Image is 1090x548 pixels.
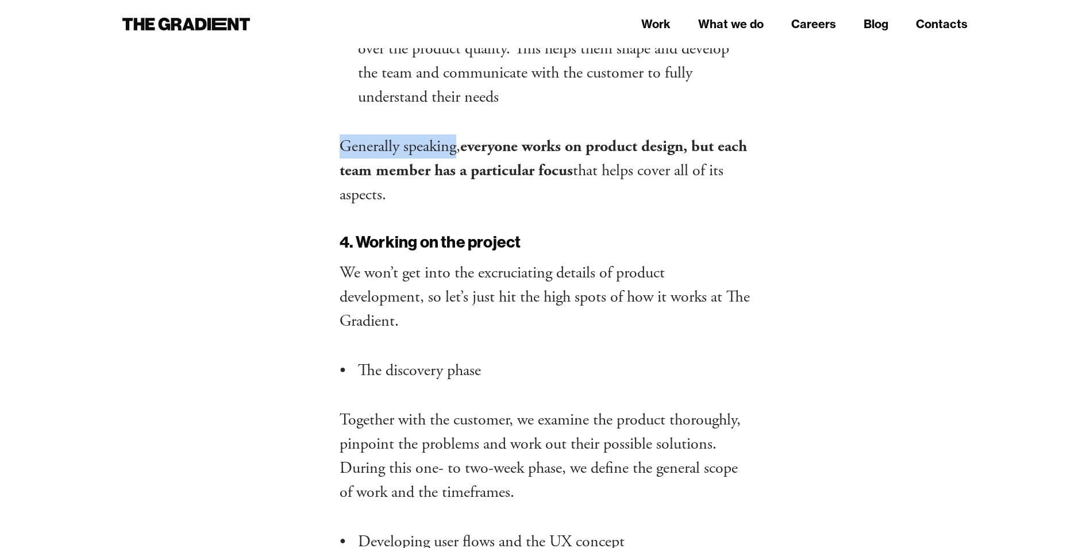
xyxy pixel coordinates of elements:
[340,136,747,181] strong: everyone works on product design, but each team member has a particular focus
[358,13,751,109] li: a partner is involved in the daily activities and keeps an eye over the product quality. This hel...
[916,16,968,33] a: Contacts
[358,358,751,383] li: The discovery phase
[791,16,836,33] a: Careers
[641,16,671,33] a: Work
[698,16,764,33] a: What we do
[340,134,751,207] p: Generally speaking, that helps cover all of its aspects.
[340,231,521,252] strong: 4. Working on the project
[864,16,888,33] a: Blog
[340,261,751,333] p: We won’t get into the excruciating details of product development, so let’s just hit the high spo...
[340,408,751,504] p: Together with the customer, we examine the product thoroughly, pinpoint the problems and work out...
